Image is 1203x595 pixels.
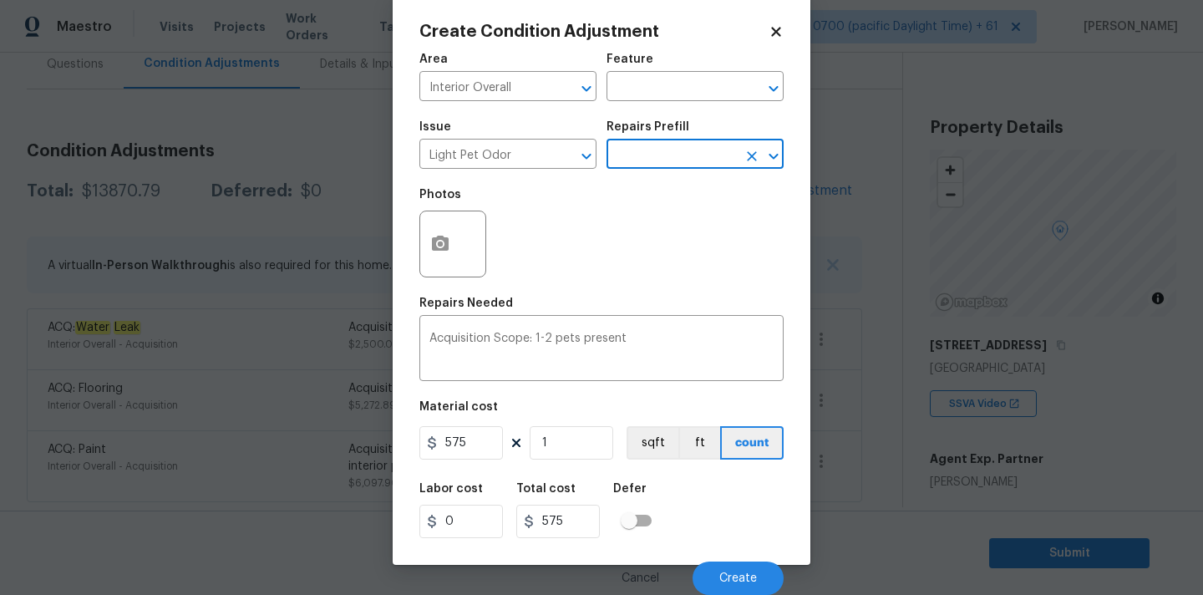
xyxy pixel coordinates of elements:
button: Open [575,145,598,168]
h5: Area [419,53,448,65]
button: Cancel [595,562,686,595]
button: Open [575,77,598,100]
h5: Issue [419,121,451,133]
button: ft [678,426,720,460]
textarea: Acquisition Scope: 1-2 pets present [429,333,774,368]
h5: Repairs Prefill [607,121,689,133]
button: Create [693,562,784,595]
button: Clear [740,145,764,168]
h2: Create Condition Adjustment [419,23,769,40]
button: Open [762,77,785,100]
h5: Defer [613,483,647,495]
span: Create [719,572,757,585]
h5: Repairs Needed [419,297,513,309]
h5: Feature [607,53,653,65]
h5: Labor cost [419,483,483,495]
h5: Total cost [516,483,576,495]
button: Open [762,145,785,168]
button: sqft [627,426,678,460]
button: count [720,426,784,460]
h5: Photos [419,189,461,201]
span: Cancel [622,572,659,585]
h5: Material cost [419,401,498,413]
